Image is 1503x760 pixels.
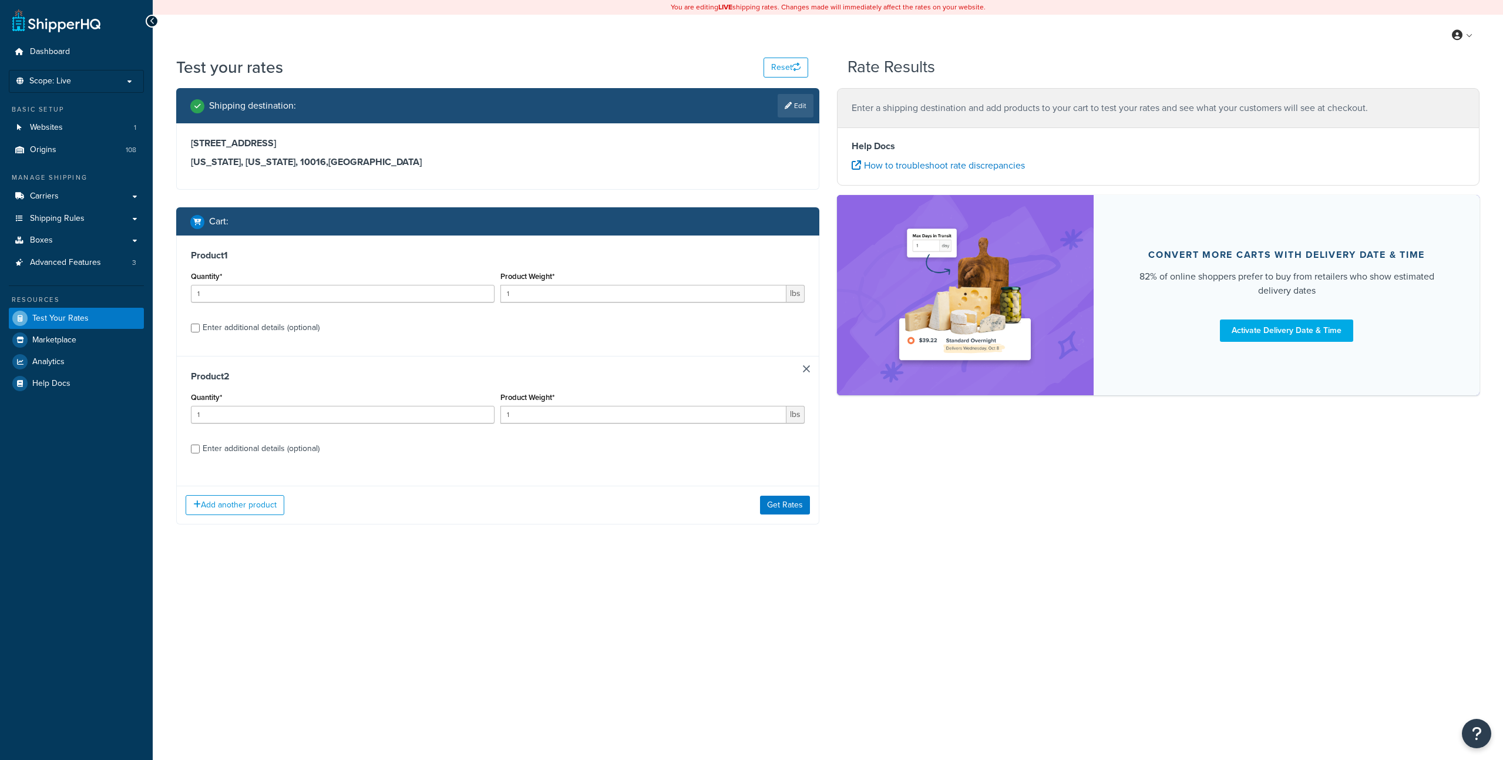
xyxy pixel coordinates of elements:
a: Advanced Features3 [9,252,144,274]
label: Product Weight* [500,272,554,281]
a: Edit [778,94,813,117]
span: lbs [786,406,805,423]
button: Get Rates [760,496,810,514]
b: LIVE [718,2,732,12]
h2: Shipping destination : [209,100,296,111]
span: Boxes [30,236,53,246]
li: Advanced Features [9,252,144,274]
span: Help Docs [32,379,70,389]
img: feature-image-ddt-36eae7f7280da8017bfb280eaccd9c446f90b1fe08728e4019434db127062ab4.png [892,213,1038,378]
h3: [STREET_ADDRESS] [191,137,805,149]
span: 108 [126,145,136,155]
input: Enter additional details (optional) [191,445,200,453]
span: Test Your Rates [32,314,89,324]
div: Enter additional details (optional) [203,440,320,457]
h4: Help Docs [852,139,1465,153]
div: Manage Shipping [9,173,144,183]
a: Remove Item [803,365,810,372]
input: 0.00 [500,406,786,423]
div: Resources [9,295,144,305]
span: Marketplace [32,335,76,345]
span: Analytics [32,357,65,367]
span: Dashboard [30,47,70,57]
span: Websites [30,123,63,133]
div: Enter additional details (optional) [203,320,320,336]
h3: Product 2 [191,371,805,382]
input: 0 [191,406,495,423]
h2: Rate Results [848,58,935,76]
li: Websites [9,117,144,139]
h1: Test your rates [176,56,283,79]
button: Add another product [186,495,284,515]
a: Test Your Rates [9,308,144,329]
a: Help Docs [9,373,144,394]
button: Reset [764,58,808,78]
span: Origins [30,145,56,155]
h2: Cart : [209,216,228,227]
p: Enter a shipping destination and add products to your cart to test your rates and see what your c... [852,100,1465,116]
span: Advanced Features [30,258,101,268]
span: Scope: Live [29,76,71,86]
a: Carriers [9,186,144,207]
button: Open Resource Center [1462,719,1491,748]
h3: [US_STATE], [US_STATE], 10016 , [GEOGRAPHIC_DATA] [191,156,805,168]
div: Convert more carts with delivery date & time [1148,249,1425,261]
input: 0 [191,285,495,302]
a: Websites1 [9,117,144,139]
a: Dashboard [9,41,144,63]
span: Shipping Rules [30,214,85,224]
span: 1 [134,123,136,133]
h3: Product 1 [191,250,805,261]
label: Quantity* [191,272,222,281]
a: Marketplace [9,329,144,351]
span: 3 [132,258,136,268]
input: 0.00 [500,285,786,302]
span: Carriers [30,191,59,201]
input: Enter additional details (optional) [191,324,200,332]
div: Basic Setup [9,105,144,115]
a: Shipping Rules [9,208,144,230]
label: Product Weight* [500,393,554,402]
span: lbs [786,285,805,302]
a: Activate Delivery Date & Time [1220,320,1353,342]
li: Origins [9,139,144,161]
label: Quantity* [191,393,222,402]
a: How to troubleshoot rate discrepancies [852,159,1025,172]
a: Boxes [9,230,144,251]
div: 82% of online shoppers prefer to buy from retailers who show estimated delivery dates [1122,270,1451,298]
a: Analytics [9,351,144,372]
a: Origins108 [9,139,144,161]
